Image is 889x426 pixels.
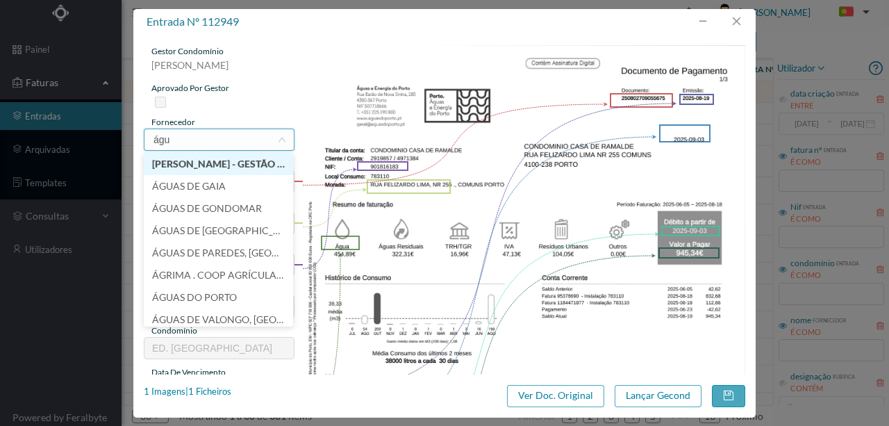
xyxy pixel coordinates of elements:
[144,286,293,309] li: ÁGUAS DO PORTO
[151,83,229,93] span: aprovado por gestor
[151,117,195,127] span: fornecedor
[144,58,294,82] div: [PERSON_NAME]
[151,325,197,336] span: condomínio
[144,242,293,264] li: ÁGUAS DE PAREDES, [GEOGRAPHIC_DATA]
[144,385,231,399] div: 1 Imagens | 1 Ficheiros
[828,1,875,24] button: PT
[615,385,701,407] button: Lançar Gecond
[144,197,293,220] li: ÁGUAS DE GONDOMAR
[147,15,239,28] span: entrada nº 112949
[144,309,293,331] li: ÁGUAS DE VALONGO, [GEOGRAPHIC_DATA]
[507,385,604,407] button: Ver Doc. Original
[144,175,293,197] li: ÁGUAS DE GAIA
[278,136,286,144] i: icon: down
[151,46,224,56] span: gestor condomínio
[144,153,293,175] li: [PERSON_NAME] - GESTÃO DE ÁGUAS DE MATOSINHOS
[151,367,226,377] span: data de vencimento
[144,264,293,286] li: ÁGRIMA . COOP AGRÍCULA DE MATOSINHOS C.R.L
[144,220,293,242] li: ÁGUAS DE [GEOGRAPHIC_DATA]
